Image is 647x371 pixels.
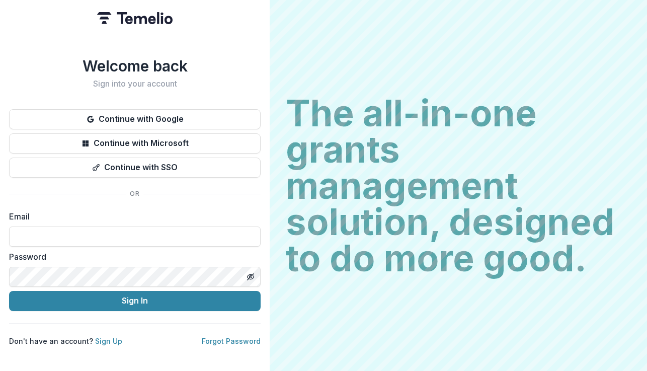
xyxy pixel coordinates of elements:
[9,109,261,129] button: Continue with Google
[9,210,255,222] label: Email
[9,291,261,311] button: Sign In
[9,158,261,178] button: Continue with SSO
[9,251,255,263] label: Password
[9,133,261,154] button: Continue with Microsoft
[9,79,261,89] h2: Sign into your account
[242,269,259,285] button: Toggle password visibility
[95,337,122,345] a: Sign Up
[97,12,173,24] img: Temelio
[9,57,261,75] h1: Welcome back
[9,336,122,346] p: Don't have an account?
[202,337,261,345] a: Forgot Password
